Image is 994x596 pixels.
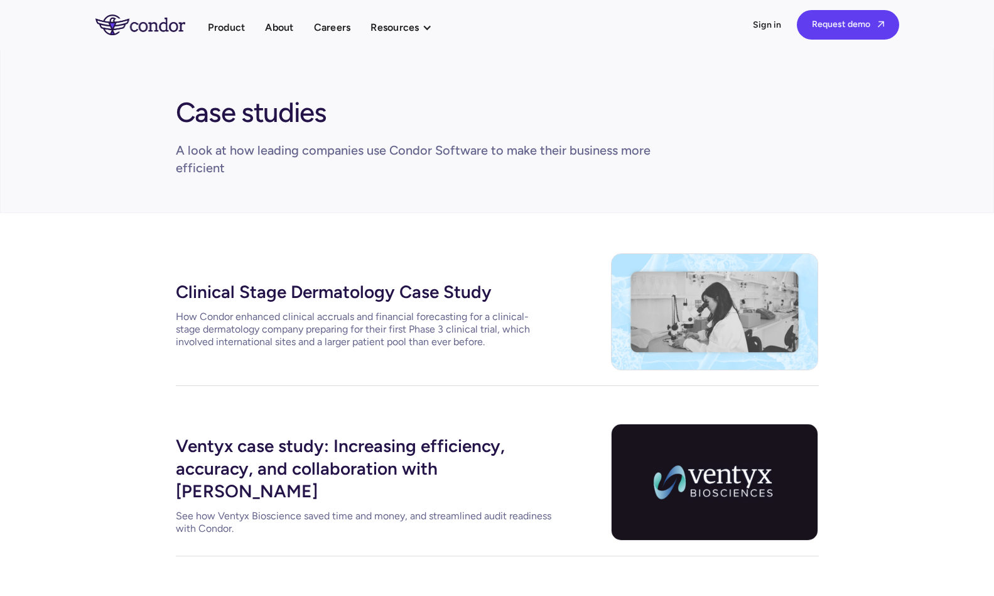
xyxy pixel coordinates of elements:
[176,429,553,505] div: Ventyx case study: Increasing efficiency, accuracy, and collaboration with [PERSON_NAME]
[176,429,553,535] a: Ventyx case study: Increasing efficiency, accuracy, and collaboration with [PERSON_NAME]See how V...
[176,141,658,177] div: A look at how leading companies use Condor Software to make their business more efficient
[176,275,553,348] a: Clinical Stage Dermatology Case StudyHow Condor enhanced clinical accruals and financial forecast...
[370,19,444,36] div: Resources
[370,19,419,36] div: Resources
[265,19,293,36] a: About
[176,311,553,348] div: How Condor enhanced clinical accruals and financial forecasting for a clinical-stage dermatology ...
[176,90,327,130] h1: Case studies
[753,19,782,31] a: Sign in
[208,19,246,36] a: Product
[314,19,351,36] a: Careers
[95,14,208,35] a: home
[176,510,553,535] div: See how Ventyx Bioscience saved time and money, and streamlined audit readiness with Condor.
[878,20,884,28] span: 
[797,10,899,40] a: Request demo
[176,275,553,306] div: Clinical Stage Dermatology Case Study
